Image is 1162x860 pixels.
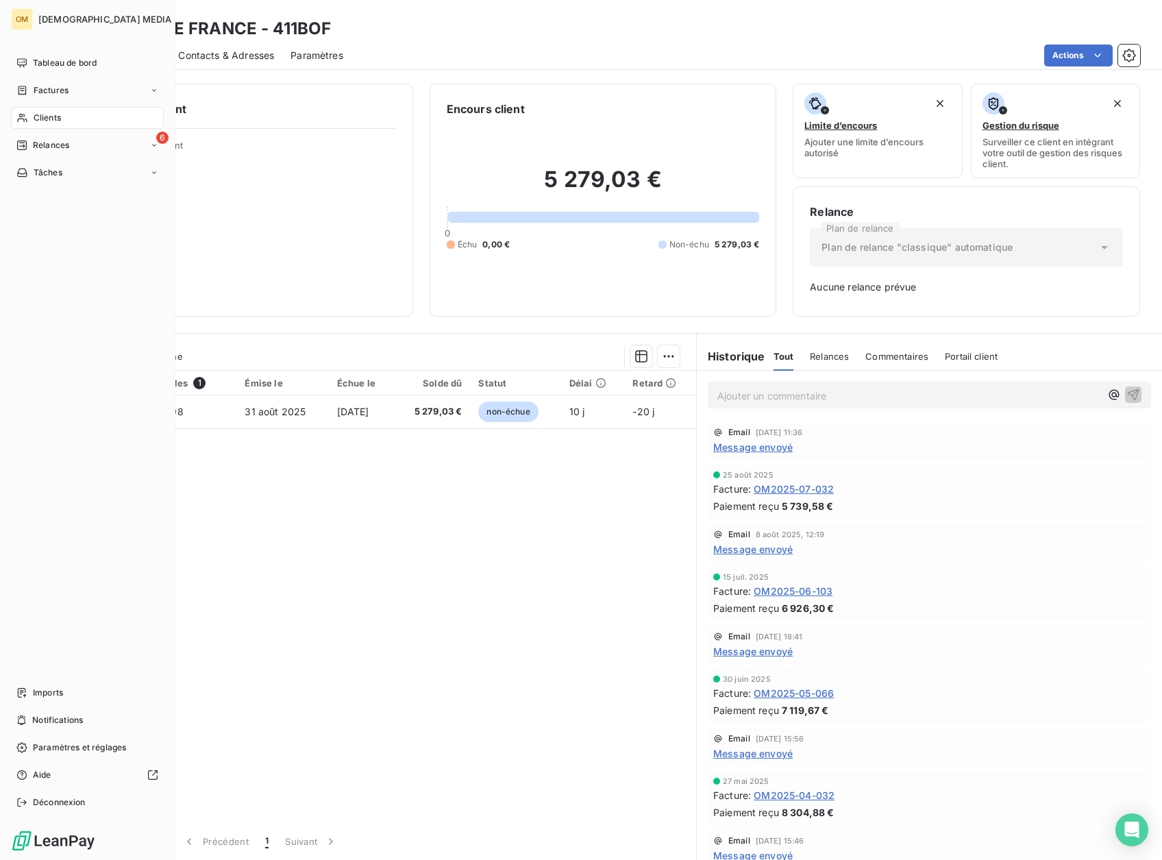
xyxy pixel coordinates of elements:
[156,132,169,144] span: 6
[478,402,538,422] span: non-échue
[756,837,804,845] span: [DATE] 15:46
[34,112,61,124] span: Clients
[713,746,793,761] span: Message envoyé
[569,406,585,417] span: 10 j
[277,827,346,856] button: Suivant
[810,204,1123,220] h6: Relance
[821,241,1013,254] span: Plan de relance "classique" automatique
[723,777,769,785] span: 27 mai 2025
[945,351,998,362] span: Portail client
[713,440,793,454] span: Message envoyé
[669,238,709,251] span: Non-échu
[458,238,478,251] span: Échu
[11,764,164,786] a: Aide
[713,584,751,598] span: Facture :
[33,139,69,151] span: Relances
[723,471,774,479] span: 25 août 2025
[810,351,849,362] span: Relances
[33,687,63,699] span: Imports
[713,686,751,700] span: Facture :
[982,120,1059,131] span: Gestion du risque
[804,120,877,131] span: Limite d’encours
[754,482,834,496] span: OM2025-07-032
[756,632,803,641] span: [DATE] 18:41
[728,632,750,641] span: Email
[728,530,750,539] span: Email
[33,796,86,809] span: Déconnexion
[178,49,274,62] span: Contacts & Adresses
[782,499,834,513] span: 5 739,58 €
[33,769,51,781] span: Aide
[478,378,553,389] div: Statut
[865,351,928,362] span: Commentaires
[257,827,277,856] button: 1
[713,482,751,496] span: Facture :
[782,805,835,820] span: 8 304,88 €
[782,703,829,717] span: 7 119,67 €
[713,805,779,820] span: Paiement reçu
[33,741,126,754] span: Paramètres et réglages
[402,378,462,389] div: Solde dû
[38,14,172,25] span: [DEMOGRAPHIC_DATA] MEDIA
[447,166,760,207] h2: 5 279,03 €
[754,686,834,700] span: OM2025-05-066
[756,530,825,539] span: 8 août 2025, 12:19
[756,428,803,437] span: [DATE] 11:36
[756,735,804,743] span: [DATE] 15:56
[774,351,794,362] span: Tout
[245,378,320,389] div: Émise le
[632,378,688,389] div: Retard
[193,377,206,389] span: 1
[728,837,750,845] span: Email
[728,735,750,743] span: Email
[83,101,396,117] h6: Informations client
[782,601,835,615] span: 6 926,30 €
[728,428,750,437] span: Email
[804,136,950,158] span: Ajouter une limite d’encours autorisé
[245,406,306,417] span: 31 août 2025
[110,140,396,159] span: Propriétés Client
[697,348,765,365] h6: Historique
[971,84,1140,178] button: Gestion du risqueSurveiller ce client en intégrant votre outil de gestion des risques client.
[482,238,510,251] span: 0,00 €
[569,378,617,389] div: Délai
[713,542,793,556] span: Message envoyé
[713,499,779,513] span: Paiement reçu
[982,136,1128,169] span: Surveiller ce client en intégrant votre outil de gestion des risques client.
[1044,45,1113,66] button: Actions
[34,167,62,179] span: Tâches
[754,788,835,802] span: OM2025-04-032
[11,8,33,30] div: OM
[810,280,1123,294] span: Aucune relance prévue
[723,675,771,683] span: 30 juin 2025
[337,378,386,389] div: Échue le
[713,788,751,802] span: Facture :
[33,57,97,69] span: Tableau de bord
[793,84,962,178] button: Limite d’encoursAjouter une limite d’encours autorisé
[290,49,343,62] span: Paramètres
[34,84,69,97] span: Factures
[32,714,83,726] span: Notifications
[121,16,331,41] h3: BOXINE FRANCE - 411BOF
[337,406,369,417] span: [DATE]
[715,238,760,251] span: 5 279,03 €
[632,406,654,417] span: -20 j
[713,601,779,615] span: Paiement reçu
[754,584,832,598] span: OM2025-06-103
[11,830,96,852] img: Logo LeanPay
[174,827,257,856] button: Précédent
[713,644,793,659] span: Message envoyé
[1115,813,1148,846] div: Open Intercom Messenger
[713,703,779,717] span: Paiement reçu
[402,405,462,419] span: 5 279,03 €
[447,101,525,117] h6: Encours client
[445,228,450,238] span: 0
[265,835,269,848] span: 1
[723,573,769,581] span: 15 juil. 2025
